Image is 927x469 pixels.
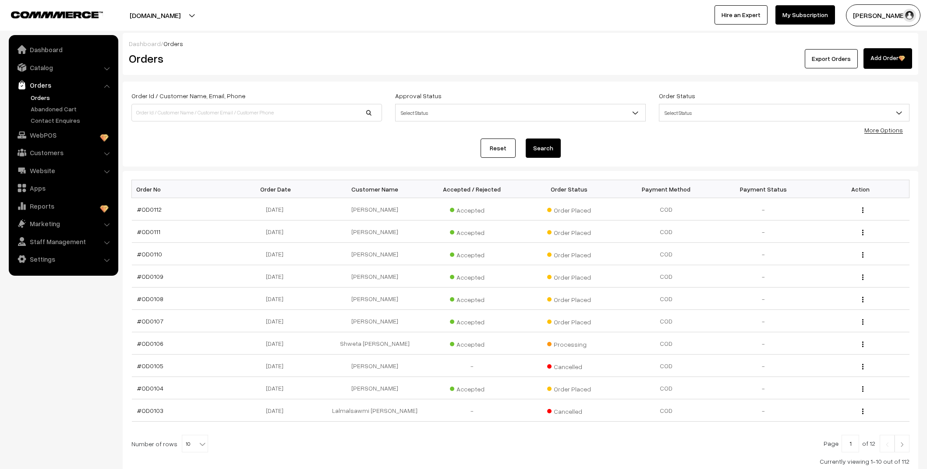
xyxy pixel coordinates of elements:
span: Accepted [450,248,494,259]
label: Order Id / Customer Name, Email, Phone [131,91,245,100]
a: Website [11,163,115,178]
span: Select Status [659,104,909,121]
a: Abandoned Cart [28,104,115,114]
td: - [715,198,812,220]
button: Search [526,139,561,158]
td: [PERSON_NAME] [326,310,423,332]
td: [PERSON_NAME] [326,288,423,310]
img: Menu [862,230,863,235]
a: More Options [864,126,903,134]
td: [DATE] [229,220,326,243]
td: [PERSON_NAME] [326,265,423,288]
span: Accepted [450,293,494,304]
label: Approval Status [395,91,442,100]
td: COD [618,332,715,355]
td: COD [618,288,715,310]
span: Select Status [659,105,909,121]
td: [DATE] [229,399,326,422]
a: #OD0109 [137,273,163,280]
span: 10 [182,435,208,453]
td: [DATE] [229,265,326,288]
img: COMMMERCE [11,11,103,18]
a: Contact Enquires [28,116,115,125]
a: Hire an Expert [715,5,768,25]
span: Accepted [450,203,494,215]
td: - [715,220,812,243]
td: - [423,399,520,422]
span: Page [824,440,839,447]
a: #OD0112 [137,206,162,213]
img: Menu [862,319,863,325]
th: Accepted / Rejected [423,180,520,198]
img: Menu [862,207,863,213]
span: Orders [163,40,183,47]
td: [DATE] [229,288,326,310]
a: Reports [11,198,115,214]
td: COD [618,220,715,243]
span: Order Placed [547,226,591,237]
td: - [715,243,812,265]
th: Payment Status [715,180,812,198]
a: WebPOS [11,127,115,143]
img: Menu [862,409,863,414]
span: Accepted [450,382,494,394]
td: [DATE] [229,243,326,265]
span: Select Status [396,105,645,121]
a: Catalog [11,60,115,75]
th: Payment Method [618,180,715,198]
a: #OD0107 [137,317,163,325]
td: - [715,399,812,422]
span: Order Placed [547,293,591,304]
a: Dashboard [129,40,161,47]
button: [DOMAIN_NAME] [99,4,211,26]
input: Order Id / Customer Name / Customer Email / Customer Phone [131,104,382,121]
th: Order No [132,180,229,198]
img: Menu [862,297,863,302]
a: COMMMERCE [11,9,88,19]
td: COD [618,377,715,399]
a: Customers [11,145,115,160]
a: #OD0105 [137,362,163,370]
td: [PERSON_NAME] [326,377,423,399]
div: / [129,39,912,48]
span: Order Placed [547,248,591,259]
img: user [903,9,916,22]
td: Shweta [PERSON_NAME] [326,332,423,355]
img: Menu [862,341,863,347]
td: - [715,332,812,355]
label: Order Status [659,91,695,100]
a: Dashboard [11,42,115,57]
a: #OD0106 [137,340,163,347]
a: Staff Management [11,234,115,249]
td: [PERSON_NAME] [326,220,423,243]
th: Action [812,180,909,198]
a: #OD0110 [137,250,162,258]
span: Accepted [450,226,494,237]
span: Cancelled [547,405,591,416]
a: #OD0104 [137,384,163,392]
td: - [715,288,812,310]
img: Menu [862,364,863,370]
button: Export Orders [805,49,858,68]
img: Menu [862,386,863,392]
td: [DATE] [229,332,326,355]
button: [PERSON_NAME] [846,4,920,26]
th: Customer Name [326,180,423,198]
td: COD [618,355,715,377]
td: COD [618,310,715,332]
td: COD [618,198,715,220]
a: #OD0111 [137,228,160,235]
th: Order Date [229,180,326,198]
th: Order Status [520,180,618,198]
div: Currently viewing 1-10 out of 112 [131,457,909,466]
img: Menu [862,252,863,258]
td: [PERSON_NAME] [326,243,423,265]
td: COD [618,243,715,265]
td: [PERSON_NAME] [326,198,423,220]
span: Accepted [450,270,494,282]
td: [DATE] [229,198,326,220]
a: Settings [11,251,115,267]
a: #OD0103 [137,407,163,414]
td: [PERSON_NAME] [326,355,423,377]
span: Cancelled [547,360,591,371]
